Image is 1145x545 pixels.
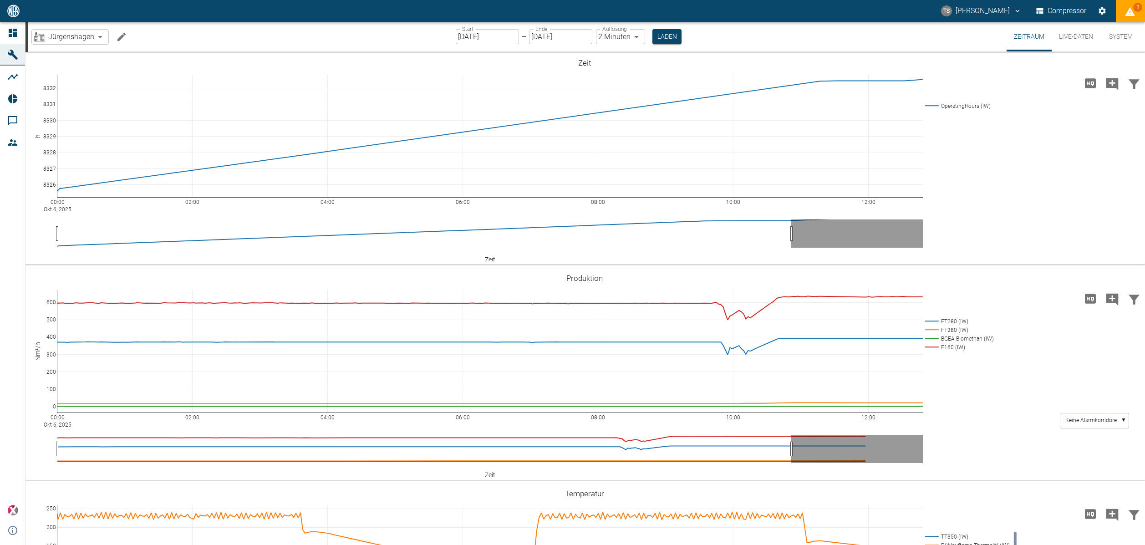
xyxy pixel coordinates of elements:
[112,28,131,46] button: Machine bearbeiten
[1094,3,1110,19] button: Einstellungen
[1079,78,1101,87] span: Hohe Auflösung
[1101,287,1123,311] button: Kommentar hinzufügen
[1034,3,1089,19] button: Compressor
[522,31,526,42] p: –
[1052,22,1100,51] button: Live-Daten
[1101,502,1123,526] button: Kommentar hinzufügen
[1133,3,1142,12] span: 1
[596,29,645,44] div: 2 Minuten
[6,5,20,17] img: logo
[535,25,547,33] label: Ende
[462,25,473,33] label: Start
[602,25,627,33] label: Auflösung
[1100,22,1141,51] button: System
[652,29,682,44] button: Laden
[1123,71,1145,95] button: Daten filtern
[34,31,94,42] a: Jürgenshagen
[1065,417,1117,423] text: Keine Alarmkorridore
[1079,509,1101,518] span: Hohe Auflösung
[7,505,18,516] img: Xplore Logo
[1079,294,1101,302] span: Hohe Auflösung
[940,3,1023,19] button: timo.streitbuerger@arcanum-energy.de
[456,29,519,44] input: DD.MM.YYYY
[1007,22,1052,51] button: Zeitraum
[1123,502,1145,526] button: Daten filtern
[48,31,94,42] span: Jürgenshagen
[1123,287,1145,311] button: Daten filtern
[529,29,592,44] input: DD.MM.YYYY
[941,5,952,16] div: TS
[1101,71,1123,95] button: Kommentar hinzufügen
